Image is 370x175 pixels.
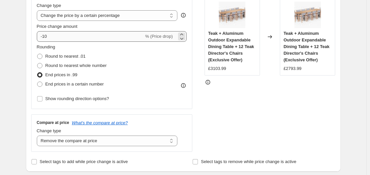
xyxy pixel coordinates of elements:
span: Change type [37,128,61,133]
span: Teak + Aluminum Outdoor Expandable Dining Table + 12 Teak Director's Chairs (Exclusive Offer) [208,31,254,62]
div: help [180,12,187,19]
h3: Compare at price [37,120,69,125]
input: -15 [37,31,144,42]
span: Select tags to add while price change is active [40,159,128,164]
span: End prices in a certain number [45,82,104,87]
span: % (Price drop) [145,34,173,39]
span: Rounding [37,44,55,49]
span: Price change amount [37,24,78,29]
span: Change type [37,3,61,8]
span: Select tags to remove while price change is active [201,159,296,164]
div: £3103.99 [208,65,226,72]
span: Round to nearest .01 [45,54,86,59]
img: Teak_Aluminum_Dining_12_Seat_Set_w_12_Teak_Directors_Chairs_c2dd4d80a2_80x.jpg [219,2,245,28]
div: £2793.99 [283,65,301,72]
button: What's the compare at price? [72,120,128,125]
span: Round to nearest whole number [45,63,107,68]
span: Show rounding direction options? [45,96,109,101]
img: Teak_Aluminum_Dining_12_Seat_Set_w_12_Teak_Directors_Chairs_c2dd4d80a2_80x.jpg [294,2,321,28]
span: End prices in .99 [45,72,78,77]
span: Teak + Aluminum Outdoor Expandable Dining Table + 12 Teak Director's Chairs (Exclusive Offer) [283,31,330,62]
